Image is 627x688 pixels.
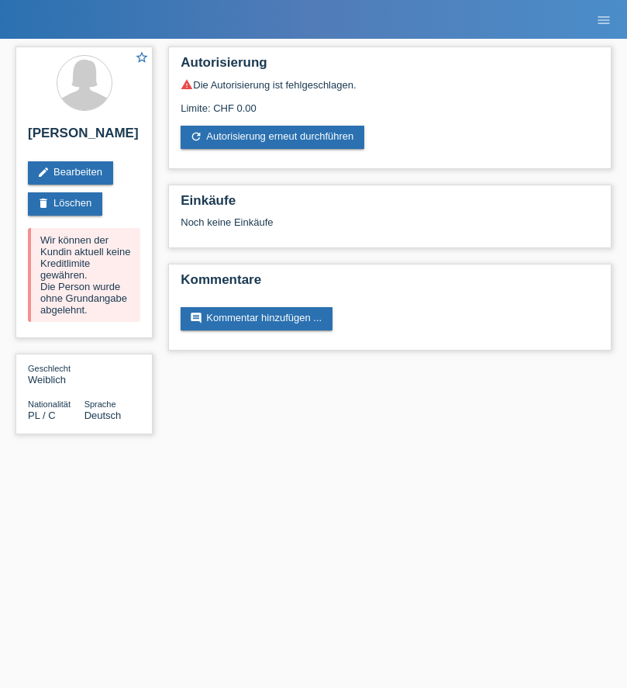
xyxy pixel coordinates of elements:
[28,399,71,409] span: Nationalität
[28,161,113,185] a: editBearbeiten
[181,55,599,78] h2: Autorisierung
[181,193,599,216] h2: Einkäufe
[181,216,599,240] div: Noch keine Einkäufe
[190,130,202,143] i: refresh
[84,399,116,409] span: Sprache
[37,197,50,209] i: delete
[181,307,332,330] a: commentKommentar hinzufügen ...
[28,410,56,421] span: Polen / C / 01.11.2021
[181,78,193,91] i: warning
[135,50,149,64] i: star_border
[28,364,71,373] span: Geschlecht
[181,78,599,91] div: Die Autorisierung ist fehlgeschlagen.
[588,15,619,24] a: menu
[28,192,102,216] a: deleteLöschen
[28,126,140,149] h2: [PERSON_NAME]
[181,272,599,296] h2: Kommentare
[37,166,50,178] i: edit
[135,50,149,67] a: star_border
[84,410,122,421] span: Deutsch
[28,228,140,322] div: Wir können der Kundin aktuell keine Kreditlimite gewähren. Die Person wurde ohne Grundangabe abge...
[190,312,202,324] i: comment
[596,12,611,28] i: menu
[181,91,599,114] div: Limite: CHF 0.00
[181,126,364,149] a: refreshAutorisierung erneut durchführen
[28,362,84,385] div: Weiblich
